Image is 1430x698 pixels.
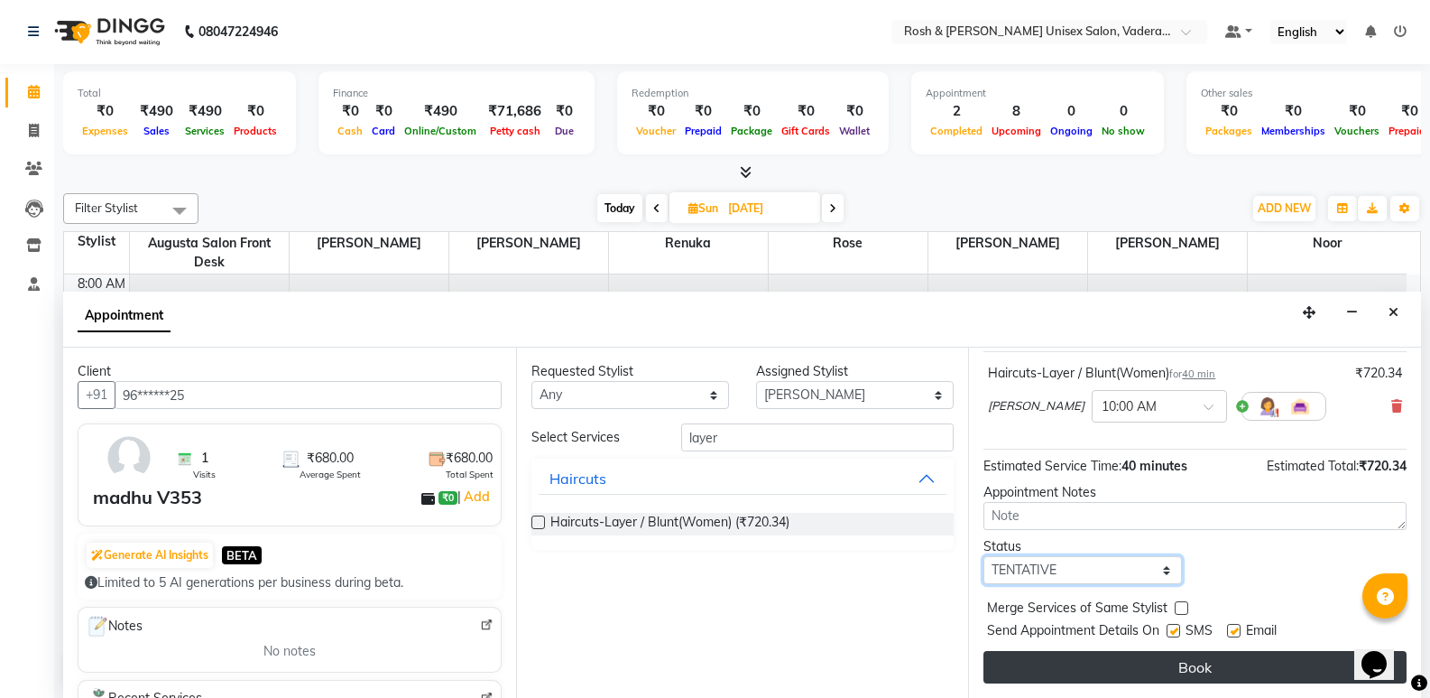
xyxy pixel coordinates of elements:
[1201,101,1257,122] div: ₹0
[1121,458,1187,474] span: 40 minutes
[723,195,813,222] input: 2025-09-07
[549,468,606,489] div: Haircuts
[609,232,768,255] span: Renuka
[926,125,987,137] span: Completed
[926,101,987,122] div: 2
[983,483,1407,502] div: Appointment Notes
[446,449,493,468] span: ₹680.00
[987,621,1159,644] span: Send Appointment Details On
[229,101,281,122] div: ₹0
[85,573,494,592] div: Limited to 5 AI generations per business during beta.
[1088,232,1247,255] span: [PERSON_NAME]
[87,543,213,568] button: Generate AI Insights
[550,513,789,535] span: Haircuts-Layer / Blunt(Women) (₹720.34)
[300,468,361,481] span: Average Spent
[1257,125,1330,137] span: Memberships
[1355,364,1402,383] div: ₹720.34
[1248,232,1407,255] span: Noor
[75,200,138,215] span: Filter Stylist
[987,125,1046,137] span: Upcoming
[926,86,1149,101] div: Appointment
[438,491,457,506] span: ₹0
[539,462,947,495] button: Haircuts
[1182,368,1215,380] span: 40 min
[632,86,874,101] div: Redemption
[130,232,289,274] span: Augusta Salon Front Desk
[333,86,580,101] div: Finance
[307,449,354,468] span: ₹680.00
[1186,621,1213,644] span: SMS
[449,232,608,255] span: [PERSON_NAME]
[93,484,202,511] div: madhu V353
[201,449,208,468] span: 1
[400,125,481,137] span: Online/Custom
[180,101,229,122] div: ₹490
[777,125,835,137] span: Gift Cards
[1046,101,1097,122] div: 0
[78,362,502,381] div: Client
[1046,125,1097,137] span: Ongoing
[180,125,229,137] span: Services
[983,651,1407,684] button: Book
[290,232,448,255] span: [PERSON_NAME]
[1257,396,1278,417] img: Hairdresser.png
[632,101,680,122] div: ₹0
[531,362,729,381] div: Requested Stylist
[1330,101,1384,122] div: ₹0
[1289,396,1311,417] img: Interior.png
[777,101,835,122] div: ₹0
[987,101,1046,122] div: 8
[1097,101,1149,122] div: 0
[518,428,668,447] div: Select Services
[769,232,927,255] span: Rose
[78,381,115,409] button: +91
[400,101,481,122] div: ₹490
[835,101,874,122] div: ₹0
[198,6,278,57] b: 08047224946
[333,125,367,137] span: Cash
[680,125,726,137] span: Prepaid
[139,125,174,137] span: Sales
[263,642,316,661] span: No notes
[835,125,874,137] span: Wallet
[988,364,1215,383] div: Haircuts-Layer / Blunt(Women)
[367,101,400,122] div: ₹0
[367,125,400,137] span: Card
[1201,125,1257,137] span: Packages
[1097,125,1149,137] span: No show
[115,381,502,409] input: Search by Name/Mobile/Email/Code
[229,125,281,137] span: Products
[1354,626,1412,680] iframe: chat widget
[726,101,777,122] div: ₹0
[193,468,216,481] span: Visits
[457,486,493,507] span: |
[684,201,723,215] span: Sun
[1380,299,1407,327] button: Close
[983,458,1121,474] span: Estimated Service Time:
[1330,125,1384,137] span: Vouchers
[681,423,954,451] input: Search by service name
[103,432,155,484] img: avatar
[632,125,680,137] span: Voucher
[446,468,494,481] span: Total Spent
[756,362,954,381] div: Assigned Stylist
[46,6,170,57] img: logo
[1253,196,1315,221] button: ADD NEW
[726,125,777,137] span: Package
[78,101,133,122] div: ₹0
[983,537,1181,556] div: Status
[1258,201,1311,215] span: ADD NEW
[78,86,281,101] div: Total
[222,546,262,563] span: BETA
[597,194,642,222] span: Today
[549,101,580,122] div: ₹0
[1267,458,1359,474] span: Estimated Total:
[86,615,143,638] span: Notes
[988,397,1084,415] span: [PERSON_NAME]
[133,101,180,122] div: ₹490
[78,300,171,332] span: Appointment
[928,232,1087,255] span: [PERSON_NAME]
[680,101,726,122] div: ₹0
[481,101,549,122] div: ₹71,686
[550,125,578,137] span: Due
